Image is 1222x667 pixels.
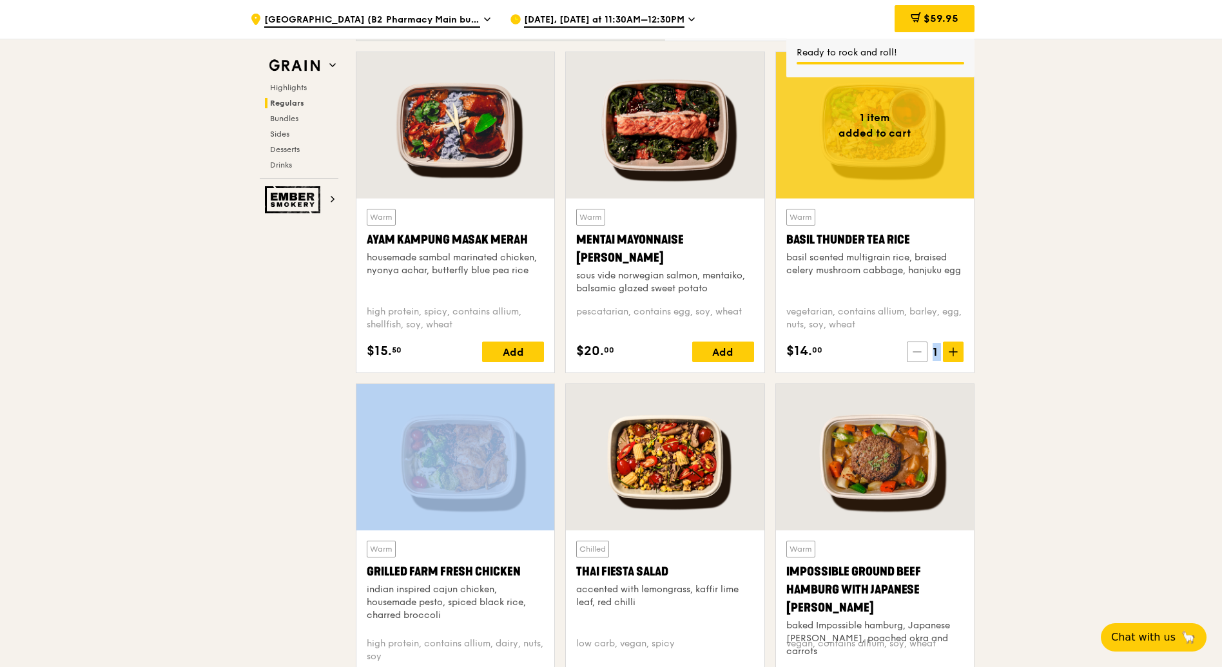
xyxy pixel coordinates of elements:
[367,305,544,331] div: high protein, spicy, contains allium, shellfish, soy, wheat
[270,130,289,139] span: Sides
[367,209,396,226] div: Warm
[576,563,753,581] div: Thai Fiesta Salad
[604,345,614,355] span: 00
[367,231,544,249] div: Ayam Kampung Masak Merah
[797,46,964,59] div: Ready to rock and roll!
[1101,623,1207,652] button: Chat with us🦙
[786,231,964,249] div: Basil Thunder Tea Rice
[786,342,812,361] span: $14.
[786,637,964,663] div: vegan, contains allium, soy, wheat
[270,160,292,169] span: Drinks
[927,343,943,361] span: 1
[576,305,753,331] div: pescatarian, contains egg, soy, wheat
[392,345,402,355] span: 50
[924,12,958,24] span: $59.95
[265,54,324,77] img: Grain web logo
[786,305,964,331] div: vegetarian, contains allium, barley, egg, nuts, soy, wheat
[270,145,300,154] span: Desserts
[576,541,609,557] div: Chilled
[1181,630,1196,645] span: 🦙
[576,269,753,295] div: sous vide norwegian salmon, mentaiko, balsamic glazed sweet potato
[367,583,544,622] div: indian inspired cajun chicken, housemade pesto, spiced black rice, charred broccoli
[264,14,480,28] span: [GEOGRAPHIC_DATA] (B2 Pharmacy Main building)
[786,209,815,226] div: Warm
[270,114,298,123] span: Bundles
[367,342,392,361] span: $15.
[786,251,964,277] div: basil scented multigrain rice, braised celery mushroom cabbage, hanjuku egg
[482,342,544,362] div: Add
[576,231,753,267] div: Mentai Mayonnaise [PERSON_NAME]
[367,541,396,557] div: Warm
[576,209,605,226] div: Warm
[576,342,604,361] span: $20.
[786,563,964,617] div: Impossible Ground Beef Hamburg with Japanese [PERSON_NAME]
[367,637,544,663] div: high protein, contains allium, dairy, nuts, soy
[367,563,544,581] div: Grilled Farm Fresh Chicken
[786,619,964,658] div: baked Impossible hamburg, Japanese [PERSON_NAME], poached okra and carrots
[524,14,684,28] span: [DATE], [DATE] at 11:30AM–12:30PM
[1111,630,1176,645] span: Chat with us
[786,541,815,557] div: Warm
[812,345,822,355] span: 00
[576,637,753,663] div: low carb, vegan, spicy
[576,583,753,609] div: accented with lemongrass, kaffir lime leaf, red chilli
[270,99,304,108] span: Regulars
[270,83,307,92] span: Highlights
[692,342,754,362] div: Add
[265,186,324,213] img: Ember Smokery web logo
[367,251,544,277] div: housemade sambal marinated chicken, nyonya achar, butterfly blue pea rice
